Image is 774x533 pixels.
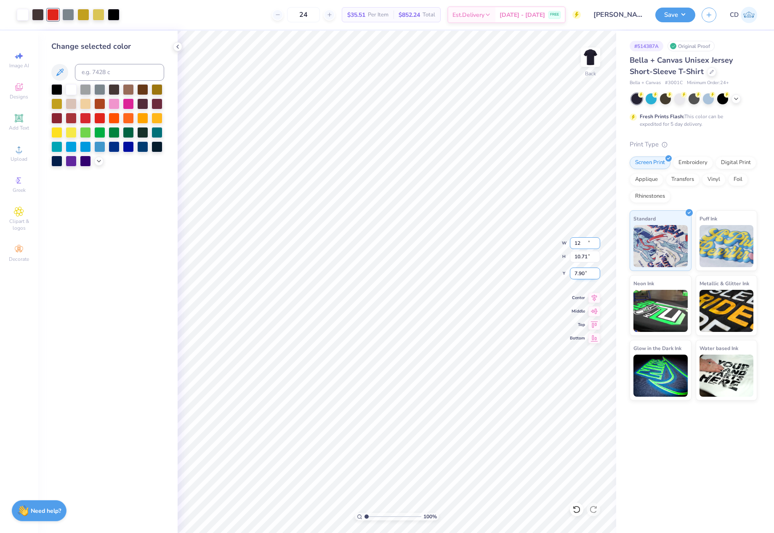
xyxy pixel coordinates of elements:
div: Screen Print [630,156,670,169]
span: Greek [13,187,26,194]
div: Foil [728,173,748,186]
div: Back [585,70,596,77]
div: # 514387A [630,41,663,51]
div: Vinyl [702,173,726,186]
div: Embroidery [673,156,713,169]
span: Metallic & Glitter Ink [700,279,749,288]
div: Transfers [666,173,700,186]
img: Back [582,49,599,66]
span: Bottom [570,335,585,341]
img: Metallic & Glitter Ink [700,290,754,332]
span: Middle [570,308,585,314]
span: Bella + Canvas Unisex Jersey Short-Sleeve T-Shirt [630,55,733,77]
div: Digital Print [715,156,756,169]
span: Designs [10,93,28,100]
span: $852.24 [399,11,420,19]
span: Center [570,295,585,301]
div: Original Proof [668,41,715,51]
span: Top [570,322,585,328]
a: CD [730,7,757,23]
span: Bella + Canvas [630,80,661,87]
img: Glow in the Dark Ink [633,355,688,397]
input: e.g. 7428 c [75,64,164,81]
input: – – [287,7,320,22]
span: Water based Ink [700,344,738,353]
span: [DATE] - [DATE] [500,11,545,19]
img: Water based Ink [700,355,754,397]
strong: Fresh Prints Flash: [640,113,684,120]
span: Est. Delivery [452,11,484,19]
span: Clipart & logos [4,218,34,231]
img: Standard [633,225,688,267]
span: $35.51 [347,11,365,19]
span: Puff Ink [700,214,717,223]
img: Neon Ink [633,290,688,332]
input: Untitled Design [587,6,649,23]
strong: Need help? [31,507,61,515]
span: Total [423,11,435,19]
span: Decorate [9,256,29,263]
span: Image AI [9,62,29,69]
div: This color can be expedited for 5 day delivery. [640,113,743,128]
span: Standard [633,214,656,223]
span: Per Item [368,11,388,19]
span: Upload [11,156,27,162]
div: Rhinestones [630,190,670,203]
span: Neon Ink [633,279,654,288]
span: 100 % [423,513,437,520]
img: Cedric Diasanta [741,7,757,23]
span: Glow in the Dark Ink [633,344,681,353]
button: Save [655,8,695,22]
div: Applique [630,173,663,186]
span: Minimum Order: 24 + [687,80,729,87]
span: Add Text [9,125,29,131]
span: CD [730,10,739,20]
span: FREE [550,12,559,18]
img: Puff Ink [700,225,754,267]
div: Print Type [630,140,757,149]
span: # 3001C [665,80,683,87]
div: Change selected color [51,41,164,52]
